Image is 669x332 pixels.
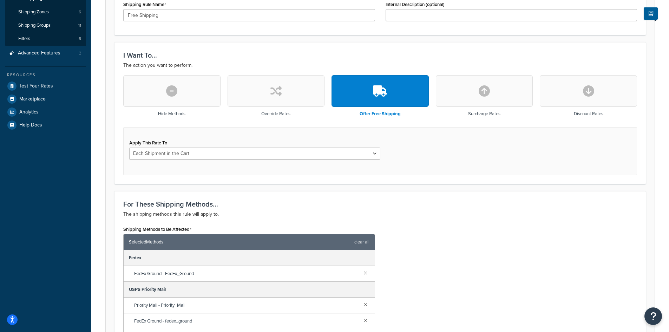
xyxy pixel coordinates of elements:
a: Filters6 [5,32,86,45]
span: Selected Methods [129,237,351,247]
a: Help Docs [5,119,86,131]
span: Advanced Features [18,50,60,56]
h3: Surcharge Rates [468,111,500,116]
a: Test Your Rates [5,80,86,92]
span: FedEx Ground - fedex_ground [134,316,358,326]
label: Shipping Rule Name [123,2,166,7]
p: The shipping methods this rule will apply to. [123,210,637,219]
h3: Discount Rates [574,111,603,116]
li: Advanced Features [5,47,86,60]
li: Shipping Groups [5,19,86,32]
a: clear all [354,237,369,247]
span: 11 [78,22,81,28]
a: Shipping Zones6 [5,6,86,19]
li: Shipping Zones [5,6,86,19]
button: Show Help Docs [644,7,658,20]
span: Analytics [19,109,39,115]
h3: I Want To... [123,51,637,59]
button: Open Resource Center [644,307,662,325]
p: The action you want to perform. [123,61,637,70]
a: Marketplace [5,93,86,105]
a: Shipping Groups11 [5,19,86,32]
label: Apply This Rate To [129,140,167,145]
h3: For These Shipping Methods... [123,200,637,208]
div: Fedex [124,250,375,266]
span: 3 [79,50,81,56]
span: Marketplace [19,96,46,102]
h3: Offer Free Shipping [360,111,401,116]
span: Priority Mail - Priority_Mail [134,300,358,310]
a: Analytics [5,106,86,118]
a: Advanced Features3 [5,47,86,60]
div: Resources [5,72,86,78]
h3: Hide Methods [158,111,185,116]
span: Shipping Zones [18,9,49,15]
label: Shipping Methods to Be Affected [123,227,191,232]
span: 6 [79,9,81,15]
span: Help Docs [19,122,42,128]
span: 6 [79,36,81,42]
h3: Override Rates [261,111,290,116]
span: Filters [18,36,30,42]
span: Shipping Groups [18,22,51,28]
label: Internal Description (optional) [386,2,445,7]
span: FedEx Ground - FedEx_Ground [134,269,358,279]
li: Filters [5,32,86,45]
div: USPS Priority Mail [124,282,375,298]
span: Test Your Rates [19,83,53,89]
